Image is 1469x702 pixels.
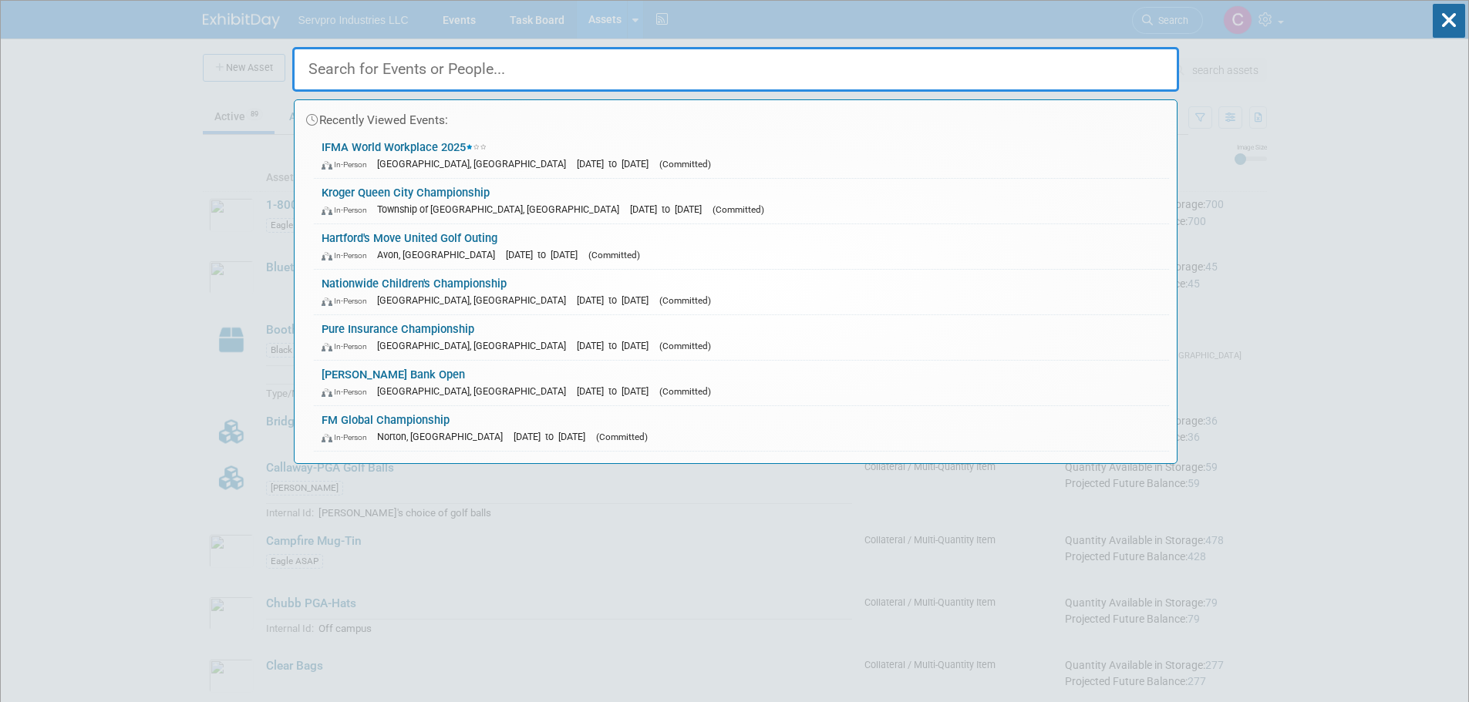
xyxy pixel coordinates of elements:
span: In-Person [322,205,374,215]
span: (Committed) [659,386,711,397]
span: [DATE] to [DATE] [577,158,656,170]
a: Hartford's Move United Golf Outing In-Person Avon, [GEOGRAPHIC_DATA] [DATE] to [DATE] (Committed) [314,224,1169,269]
span: [DATE] to [DATE] [577,294,656,306]
span: (Committed) [659,159,711,170]
span: [DATE] to [DATE] [577,385,656,397]
span: In-Person [322,432,374,442]
span: (Committed) [659,341,711,351]
span: In-Person [322,250,374,260]
span: (Committed) [659,295,711,306]
span: In-Person [322,341,374,351]
span: [DATE] to [DATE] [630,203,709,215]
span: Township of [GEOGRAPHIC_DATA], [GEOGRAPHIC_DATA] [377,203,627,215]
span: In-Person [322,296,374,306]
span: (Committed) [713,204,764,215]
a: FM Global Championship In-Person Norton, [GEOGRAPHIC_DATA] [DATE] to [DATE] (Committed) [314,406,1169,451]
span: In-Person [322,160,374,170]
a: IFMA World Workplace 2025 In-Person [GEOGRAPHIC_DATA], [GEOGRAPHIC_DATA] [DATE] to [DATE] (Commit... [314,133,1169,178]
a: Nationwide Children's Championship In-Person [GEOGRAPHIC_DATA], [GEOGRAPHIC_DATA] [DATE] to [DATE... [314,270,1169,314]
a: [PERSON_NAME] Bank Open In-Person [GEOGRAPHIC_DATA], [GEOGRAPHIC_DATA] [DATE] to [DATE] (Committed) [314,361,1169,405]
span: [GEOGRAPHIC_DATA], [GEOGRAPHIC_DATA] [377,340,574,351]
span: [DATE] to [DATE] [577,340,656,351]
span: [DATE] to [DATE] [506,249,585,260]
span: Norton, [GEOGRAPHIC_DATA] [377,431,510,442]
span: In-Person [322,387,374,397]
span: [GEOGRAPHIC_DATA], [GEOGRAPHIC_DATA] [377,385,574,397]
div: Recently Viewed Events: [302,100,1169,133]
a: Kroger Queen City Championship In-Person Township of [GEOGRAPHIC_DATA], [GEOGRAPHIC_DATA] [DATE] ... [314,179,1169,223]
span: (Committed) [596,432,648,442]
span: Avon, [GEOGRAPHIC_DATA] [377,249,503,260]
span: [GEOGRAPHIC_DATA], [GEOGRAPHIC_DATA] [377,294,574,306]
span: [DATE] to [DATE] [514,431,593,442]
span: (Committed) [588,250,640,260]
a: Pure Insurance Championship In-Person [GEOGRAPHIC_DATA], [GEOGRAPHIC_DATA] [DATE] to [DATE] (Comm... [314,315,1169,360]
input: Search for Events or People... [292,47,1179,92]
span: [GEOGRAPHIC_DATA], [GEOGRAPHIC_DATA] [377,158,574,170]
